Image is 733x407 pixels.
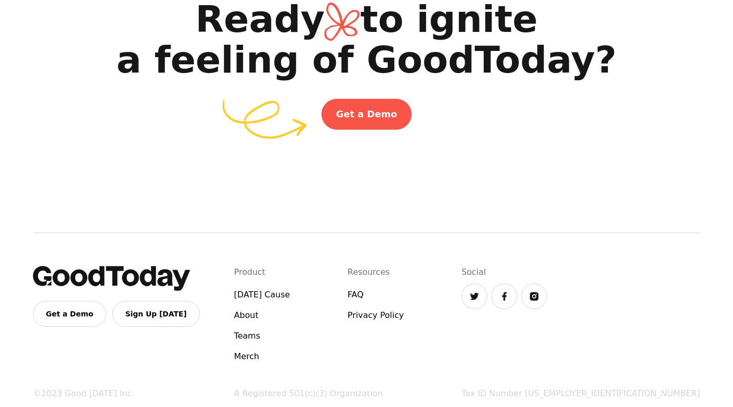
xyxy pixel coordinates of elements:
[234,289,290,301] a: [DATE] Cause
[462,387,700,400] div: Tax ID Number [US_EMPLOYER_IDENTIFICATION_NUMBER]
[234,309,290,322] a: About
[234,350,290,363] a: Merch
[348,309,404,322] a: Privacy Policy
[234,330,290,342] a: Teams
[462,284,487,309] a: Twitter
[33,301,106,327] a: Get a Demo
[321,99,412,130] a: Get a Demo
[469,291,480,302] img: Twitter
[348,289,404,301] a: FAQ
[234,266,290,278] h4: Product
[529,291,539,302] img: Instagram
[491,284,517,309] a: Facebook
[348,266,404,278] h4: Resources
[521,284,547,309] a: Instagram
[234,387,462,400] div: A Registered 501(c)(3) Organization
[499,291,509,302] img: Facebook
[33,387,234,400] div: ©2023 Good [DATE] Inc.
[462,266,700,278] h4: Social
[33,266,190,291] img: GoodToday
[112,301,199,327] a: Sign Up [DATE]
